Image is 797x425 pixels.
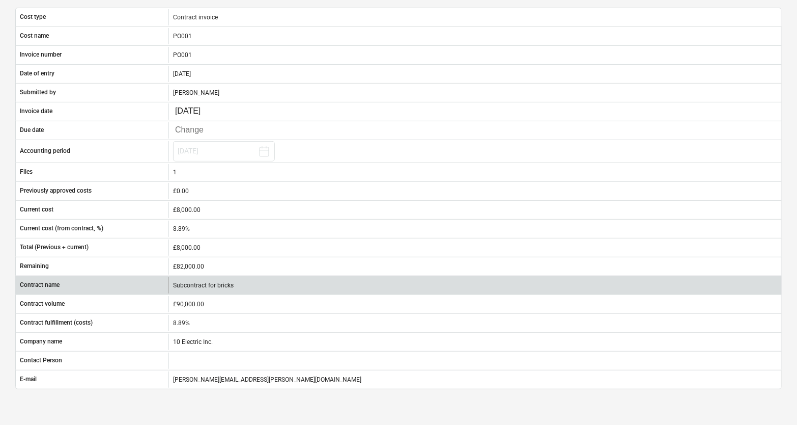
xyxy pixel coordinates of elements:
[20,300,65,308] p: Contract volume
[168,202,781,218] div: £8,000.00
[168,296,781,312] div: £90,000.00
[168,240,781,256] div: £8,000.00
[20,205,53,214] p: Current cost
[20,69,54,78] p: Date of entry
[746,376,797,425] iframe: Chat Widget
[20,50,62,59] p: Invoice number
[20,13,46,21] p: Cost type
[168,183,781,199] div: £0.00
[168,277,781,294] div: Subcontract for bricks
[20,356,62,365] p: Contact Person
[168,47,781,63] div: PO001
[168,258,781,275] div: £82,000.00
[20,107,52,116] p: Invoice date
[20,224,103,233] p: Current cost (from contract, %)
[168,371,781,388] div: [PERSON_NAME][EMAIL_ADDRESS][PERSON_NAME][DOMAIN_NAME]
[20,262,49,271] p: Remaining
[20,375,37,384] p: E-mail
[168,315,781,331] div: 8.89%
[168,28,781,44] div: PO001
[168,66,781,82] div: [DATE]
[20,147,70,155] p: Accounting period
[168,85,781,101] div: [PERSON_NAME]
[20,126,44,135] p: Due date
[20,187,92,195] p: Previously approved costs
[20,88,56,97] p: Submitted by
[168,334,781,350] div: 10 Electric Inc.
[20,243,89,252] p: Total (Previous + current)
[168,221,781,237] div: 8.89%
[20,32,49,40] p: Cost name
[168,9,781,25] div: Contract invoice
[20,337,62,346] p: Company name
[20,281,60,289] p: Contract name
[20,318,93,327] p: Contract fulfillment (costs)
[173,123,221,138] input: Change
[168,164,781,180] div: 1
[173,141,275,162] button: [DATE]
[173,104,221,119] input: Change
[20,168,33,176] p: Files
